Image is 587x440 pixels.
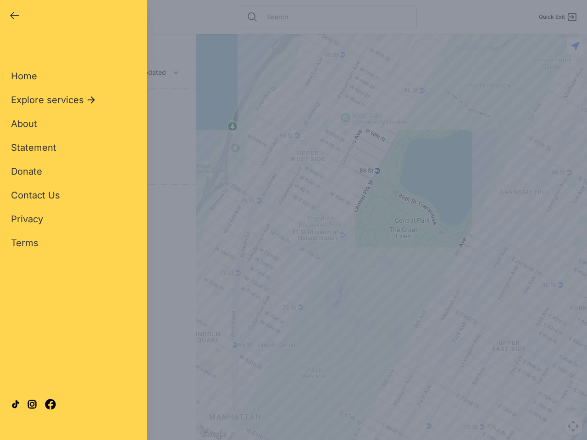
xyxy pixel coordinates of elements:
[11,118,37,129] span: About
[11,141,56,154] a: Statement
[11,213,43,225] a: Privacy
[11,189,60,202] a: Contact Us
[11,71,37,82] span: Home
[11,237,39,248] span: Terms
[11,165,42,178] a: Donate
[11,236,39,249] a: Terms
[11,142,56,153] span: Statement
[11,166,42,177] span: Donate
[11,190,60,201] span: Contact Us
[11,70,37,82] a: Home
[11,214,43,225] span: Privacy
[11,117,37,130] a: About
[11,93,97,106] button: Explore services
[11,93,84,106] span: Explore services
